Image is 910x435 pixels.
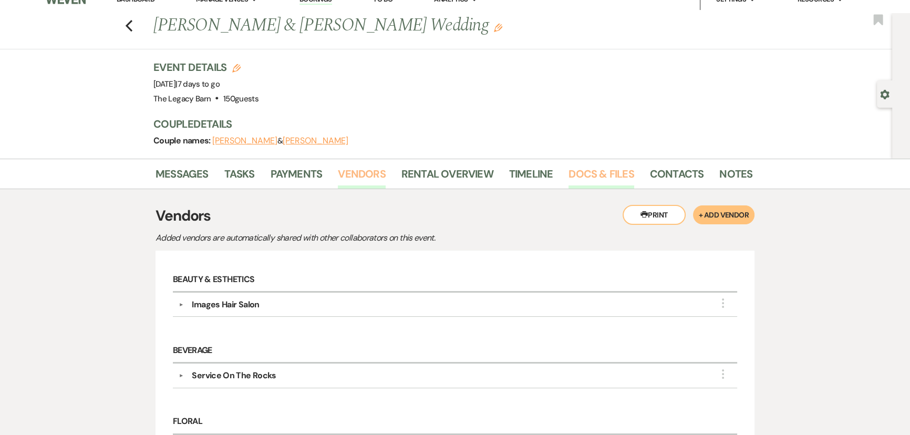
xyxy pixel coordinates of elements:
span: & [212,136,348,146]
a: Rental Overview [401,165,493,189]
a: Payments [271,165,323,189]
button: [PERSON_NAME] [283,137,348,145]
h3: Vendors [156,205,754,227]
a: Docs & Files [568,165,634,189]
span: | [175,79,220,89]
a: Vendors [338,165,385,189]
h3: Couple Details [153,117,742,131]
a: Tasks [224,165,255,189]
span: Couple names: [153,135,212,146]
p: Added vendors are automatically shared with other collaborators on this event. [156,231,523,245]
span: The Legacy Barn [153,94,211,104]
a: Notes [719,165,752,189]
button: Edit [494,23,502,32]
h6: Floral [173,410,737,435]
span: 150 guests [223,94,258,104]
button: ▼ [174,302,187,307]
button: ▼ [174,373,187,378]
h3: Event Details [153,60,258,75]
div: Service On The Rocks [192,369,276,382]
a: Messages [156,165,209,189]
h1: [PERSON_NAME] & [PERSON_NAME] Wedding [153,13,624,38]
button: Print [623,205,686,225]
a: Contacts [650,165,704,189]
h6: Beverage [173,339,737,364]
h6: Beauty & Esthetics [173,268,737,293]
button: Open lead details [880,89,890,99]
a: Timeline [509,165,553,189]
span: 7 days to go [178,79,220,89]
div: Images Hair Salon [192,298,259,311]
button: + Add Vendor [693,205,754,224]
span: [DATE] [153,79,220,89]
button: [PERSON_NAME] [212,137,277,145]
